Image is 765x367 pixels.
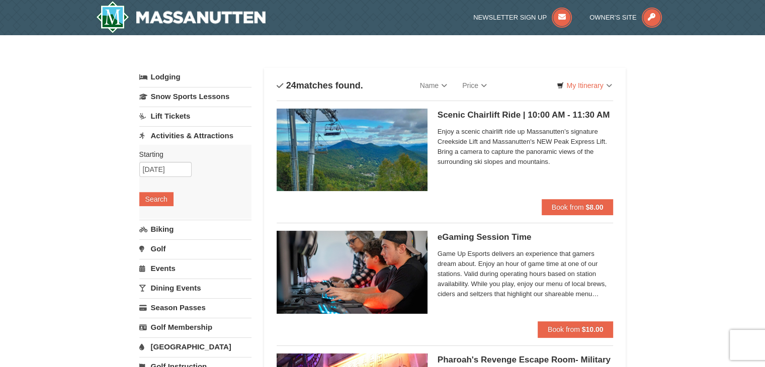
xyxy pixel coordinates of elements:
h5: eGaming Session Time [438,232,614,242]
a: Season Passes [139,298,251,317]
strong: $10.00 [582,325,604,333]
button: Search [139,192,174,206]
span: Book from [548,325,580,333]
img: Massanutten Resort Logo [96,1,266,33]
a: Lodging [139,68,251,86]
a: Events [139,259,251,278]
button: Book from $10.00 [538,321,614,337]
a: Massanutten Resort [96,1,266,33]
h5: Scenic Chairlift Ride | 10:00 AM - 11:30 AM [438,110,614,120]
img: 19664770-34-0b975b5b.jpg [277,231,428,313]
span: Newsletter Sign Up [473,14,547,21]
span: Game Up Esports delivers an experience that gamers dream about. Enjoy an hour of game time at one... [438,249,614,299]
label: Starting [139,149,244,159]
a: Newsletter Sign Up [473,14,572,21]
h4: matches found. [277,80,363,90]
a: Golf Membership [139,318,251,336]
a: Lift Tickets [139,107,251,125]
a: Price [455,75,494,96]
a: Activities & Attractions [139,126,251,145]
span: Book from [552,203,584,211]
button: Book from $8.00 [542,199,614,215]
h5: Pharoah's Revenge Escape Room- Military [438,355,614,365]
a: Snow Sports Lessons [139,87,251,106]
a: Owner's Site [589,14,662,21]
a: [GEOGRAPHIC_DATA] [139,337,251,356]
a: Biking [139,220,251,238]
span: Enjoy a scenic chairlift ride up Massanutten’s signature Creekside Lift and Massanutten's NEW Pea... [438,127,614,167]
a: Name [412,75,455,96]
a: Golf [139,239,251,258]
a: Dining Events [139,279,251,297]
span: Owner's Site [589,14,637,21]
span: 24 [286,80,296,90]
strong: $8.00 [585,203,603,211]
img: 24896431-1-a2e2611b.jpg [277,109,428,191]
a: My Itinerary [550,78,618,93]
